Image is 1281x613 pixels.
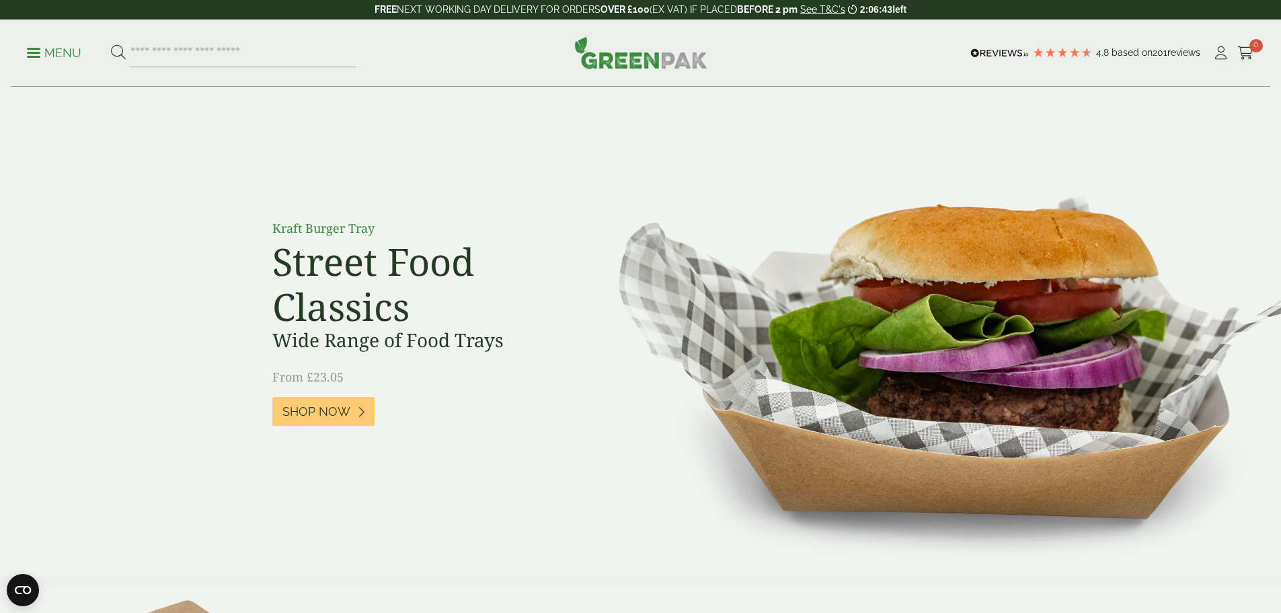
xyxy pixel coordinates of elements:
h2: Street Food Classics [272,239,575,329]
a: Shop Now [272,397,375,426]
span: Shop Now [282,404,350,419]
p: Menu [27,45,81,61]
span: 201 [1153,47,1167,58]
span: 2:06:43 [860,4,892,15]
span: Based on [1112,47,1153,58]
div: 4.79 Stars [1032,46,1093,59]
a: See T&C's [800,4,845,15]
img: Street Food Classics [576,87,1281,577]
strong: OVER £100 [600,4,650,15]
img: REVIEWS.io [970,48,1029,58]
i: Cart [1237,46,1254,60]
i: My Account [1212,46,1229,60]
span: 4.8 [1096,47,1112,58]
p: Kraft Burger Tray [272,219,575,238]
span: left [892,4,906,15]
strong: BEFORE 2 pm [737,4,798,15]
span: From £23.05 [272,369,344,385]
span: reviews [1167,47,1200,58]
img: GreenPak Supplies [574,36,707,69]
a: Menu [27,45,81,59]
h3: Wide Range of Food Trays [272,329,575,352]
strong: FREE [375,4,397,15]
span: 0 [1249,39,1263,52]
a: 0 [1237,43,1254,63]
button: Open CMP widget [7,574,39,606]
